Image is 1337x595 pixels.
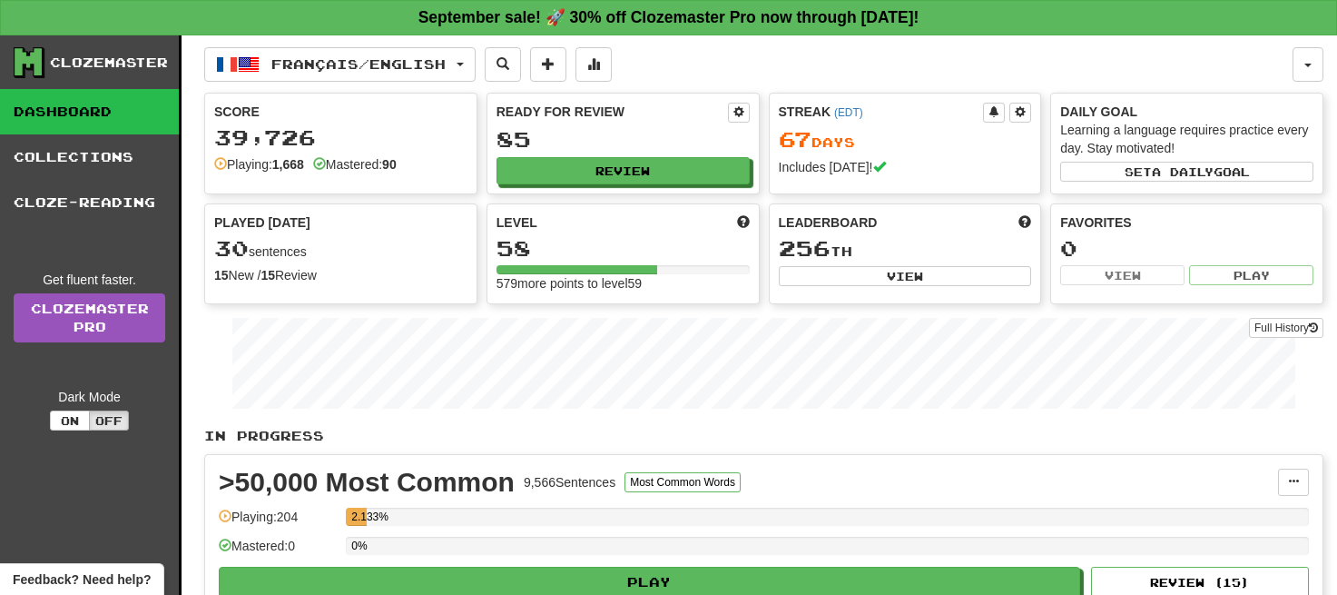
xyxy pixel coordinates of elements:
span: Score more points to level up [737,213,750,232]
span: 30 [214,235,249,261]
button: Add sentence to collection [530,47,566,82]
div: 58 [496,237,750,260]
div: 2.133% [351,508,366,526]
div: Day s [779,128,1032,152]
div: sentences [214,237,467,261]
span: Played [DATE] [214,213,310,232]
span: Open feedback widget [13,570,151,589]
strong: 15 [214,268,229,283]
div: 9,566 Sentences [524,473,615,491]
div: 0 [1060,237,1313,260]
div: Mastered: 0 [219,537,337,567]
button: Search sentences [485,47,521,82]
button: Seta dailygoal [1060,162,1313,182]
strong: 1,668 [272,157,304,172]
button: Off [89,411,129,431]
p: In Progress [204,427,1323,445]
div: th [779,237,1032,261]
div: Ready for Review [496,103,728,121]
strong: 90 [382,157,397,172]
button: View [779,266,1032,286]
div: Clozemaster [50,54,168,72]
div: Favorites [1060,213,1313,232]
span: 256 [779,235,831,261]
button: Most Common Words [624,472,741,492]
strong: September sale! 🚀 30% off Clozemaster Pro now through [DATE]! [418,8,919,26]
div: New / Review [214,266,467,284]
span: a daily [1152,165,1214,178]
span: Level [496,213,537,232]
button: On [50,411,90,431]
div: >50,000 Most Common [219,469,515,496]
a: ClozemasterPro [14,293,165,342]
div: Includes [DATE]! [779,158,1032,176]
a: (EDT) [834,106,863,119]
div: 39,726 [214,126,467,149]
div: Score [214,103,467,121]
button: Full History [1249,318,1323,338]
div: Dark Mode [14,388,165,406]
span: 67 [779,126,811,152]
div: Learning a language requires practice every day. Stay motivated! [1060,121,1313,157]
div: Playing: [214,155,304,174]
button: Français/English [204,47,476,82]
button: More stats [575,47,612,82]
div: Daily Goal [1060,103,1313,121]
div: Streak [779,103,984,121]
button: Play [1189,265,1313,285]
div: 579 more points to level 59 [496,274,750,293]
span: This week in points, UTC [1018,213,1031,232]
div: Playing: 204 [219,508,337,538]
div: 85 [496,128,750,151]
span: Français / English [271,56,446,72]
button: Review [496,157,750,184]
strong: 15 [261,268,275,283]
div: Get fluent faster. [14,271,165,289]
div: Mastered: [313,155,397,174]
span: Leaderboard [779,213,878,232]
button: View [1060,265,1185,285]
